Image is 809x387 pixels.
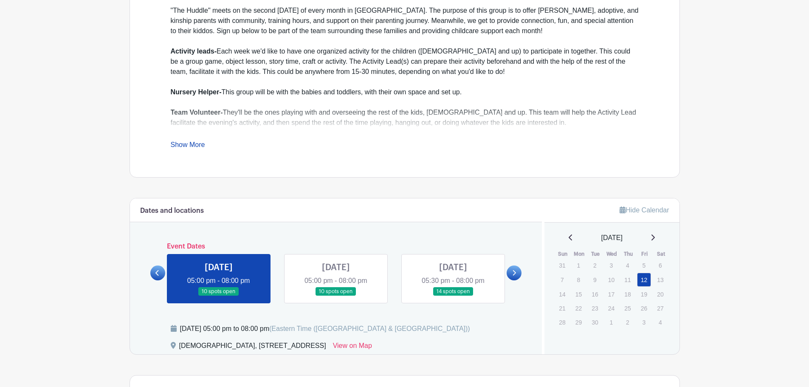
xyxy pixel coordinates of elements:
strong: Team Volunteer- [171,109,223,116]
span: [DATE] [601,233,623,243]
p: 13 [653,273,667,286]
th: Sun [555,250,571,258]
th: Wed [604,250,620,258]
p: 3 [637,316,651,329]
th: Fri [637,250,653,258]
p: 5 [637,259,651,272]
span: (Eastern Time ([GEOGRAPHIC_DATA] & [GEOGRAPHIC_DATA])) [269,325,470,332]
p: 8 [572,273,586,286]
a: Show More [171,141,205,152]
strong: Nursery Helper- [171,88,222,96]
p: 18 [620,288,634,301]
div: [DEMOGRAPHIC_DATA], [STREET_ADDRESS] [179,341,326,354]
p: 26 [637,302,651,315]
strong: Activity leads- [171,48,217,55]
p: 28 [555,316,569,329]
p: 29 [572,316,586,329]
p: 23 [588,302,602,315]
p: 22 [572,302,586,315]
a: Hide Calendar [620,206,669,214]
p: 14 [555,288,569,301]
a: 12 [637,273,651,287]
p: 27 [653,302,667,315]
p: 30 [588,316,602,329]
th: Tue [587,250,604,258]
p: 31 [555,259,569,272]
p: 7 [555,273,569,286]
p: 15 [572,288,586,301]
th: Thu [620,250,637,258]
p: 17 [604,288,618,301]
p: 20 [653,288,667,301]
h6: Dates and locations [140,207,204,215]
div: "The Huddle" meets on the second [DATE] of every month in [GEOGRAPHIC_DATA]. The purpose of this ... [171,6,639,169]
th: Mon [571,250,588,258]
p: 21 [555,302,569,315]
p: 25 [620,302,634,315]
a: View on Map [333,341,372,354]
p: 2 [620,316,634,329]
p: 24 [604,302,618,315]
p: 4 [653,316,667,329]
h6: Event Dates [165,243,507,251]
p: 16 [588,288,602,301]
p: 2 [588,259,602,272]
p: 6 [653,259,667,272]
th: Sat [653,250,669,258]
p: 1 [572,259,586,272]
p: 19 [637,288,651,301]
p: 1 [604,316,618,329]
div: [DATE] 05:00 pm to 08:00 pm [180,324,470,334]
p: 11 [620,273,634,286]
p: 4 [620,259,634,272]
p: 3 [604,259,618,272]
p: 10 [604,273,618,286]
p: 9 [588,273,602,286]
